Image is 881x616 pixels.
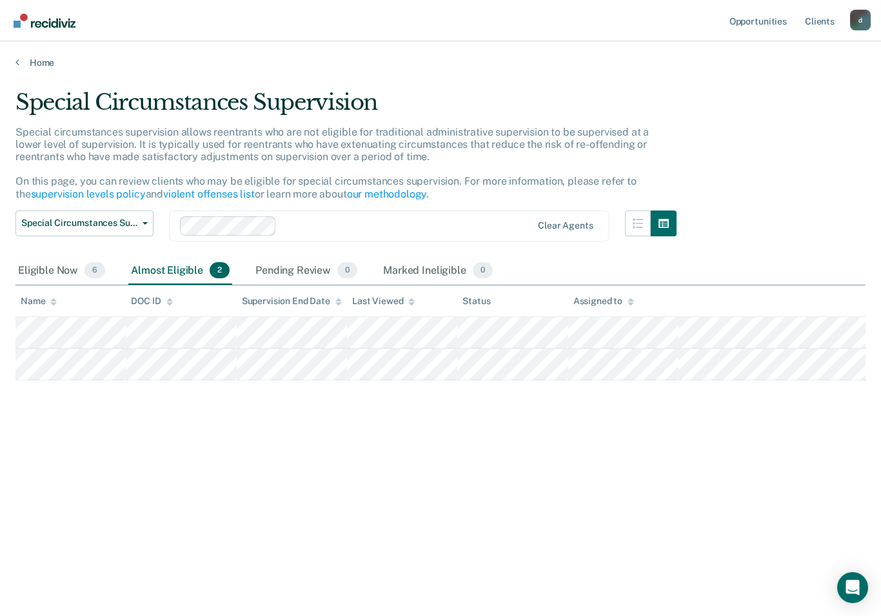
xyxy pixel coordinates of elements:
span: 6 [84,262,105,279]
div: Almost Eligible2 [128,257,232,285]
div: Open Intercom Messenger [837,572,868,603]
button: Special Circumstances Supervision [15,210,153,236]
div: d [850,10,871,30]
div: Status [462,296,490,307]
p: Special circumstances supervision allows reentrants who are not eligible for traditional administ... [15,126,649,200]
button: Profile dropdown button [850,10,871,30]
div: Special Circumstances Supervision [15,89,677,126]
span: 2 [210,262,230,279]
div: Supervision End Date [242,296,342,307]
div: Pending Review0 [253,257,360,285]
div: Eligible Now6 [15,257,108,285]
div: Marked Ineligible0 [381,257,495,285]
div: Clear agents [538,220,593,231]
span: 0 [473,262,493,279]
a: our methodology [347,188,427,200]
a: violent offenses list [163,188,255,200]
div: Name [21,296,57,307]
span: 0 [337,262,357,279]
a: Home [15,57,866,68]
img: Recidiviz [14,14,75,28]
div: Last Viewed [352,296,415,307]
a: supervision levels policy [31,188,146,200]
div: Assigned to [573,296,634,307]
span: Special Circumstances Supervision [21,218,137,229]
div: DOC ID [131,296,172,307]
